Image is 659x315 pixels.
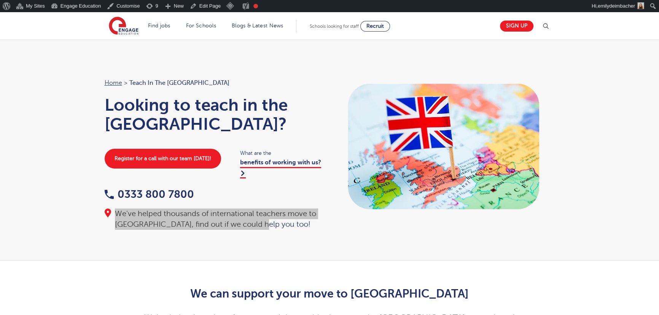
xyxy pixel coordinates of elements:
[105,188,194,200] a: 0333 800 7800
[124,80,127,86] span: >
[500,21,533,32] a: Sign up
[232,23,283,29] a: Blogs & Latest News
[310,24,359,29] span: Schools looking for staff
[105,78,322,88] nav: breadcrumb
[360,21,390,32] a: Recruit
[105,80,122,86] a: Home
[105,149,221,169] a: Register for a call with our team [DATE]!
[129,78,229,88] span: Teach in the [GEOGRAPHIC_DATA]
[186,23,216,29] a: For Schools
[105,95,322,134] h1: Looking to teach in the [GEOGRAPHIC_DATA]?
[598,3,635,9] span: emilydeimbacher
[240,149,322,157] span: What are the
[109,17,138,36] img: Engage Education
[148,23,170,29] a: Find jobs
[240,159,321,178] a: benefits of working with us?
[143,287,516,300] h2: We can support your move to [GEOGRAPHIC_DATA]
[253,4,258,8] div: Focus keyphrase not set
[105,208,322,230] div: We've helped thousands of international teachers move to [GEOGRAPHIC_DATA], find out if we could ...
[366,23,384,29] span: Recruit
